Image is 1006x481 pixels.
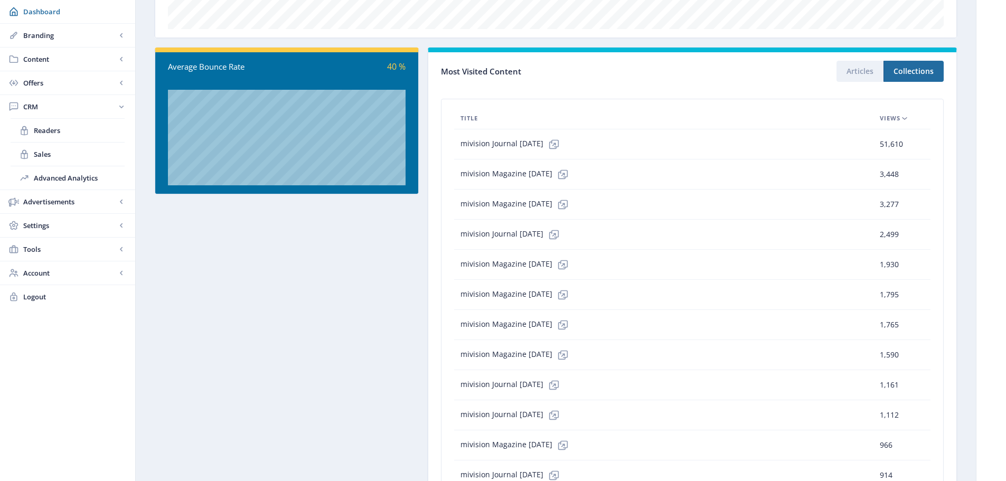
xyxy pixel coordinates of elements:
[23,30,116,41] span: Branding
[168,61,287,73] div: Average Bounce Rate
[880,228,899,241] span: 2,499
[11,119,125,142] a: Readers
[836,61,883,82] button: Articles
[34,149,125,159] span: Sales
[460,112,478,125] span: Title
[23,291,127,302] span: Logout
[460,224,565,245] span: mivision Journal [DATE]
[880,379,899,391] span: 1,161
[880,409,899,421] span: 1,112
[883,61,944,82] button: Collections
[880,288,899,301] span: 1,795
[387,61,406,72] span: 40 %
[460,344,573,365] span: mivision Magazine [DATE]
[23,6,127,17] span: Dashboard
[460,314,573,335] span: mivision Magazine [DATE]
[23,244,116,254] span: Tools
[460,435,573,456] span: mivision Magazine [DATE]
[23,78,116,88] span: Offers
[880,318,899,331] span: 1,765
[460,194,573,215] span: mivision Magazine [DATE]
[460,134,565,155] span: mivision Journal [DATE]
[460,284,573,305] span: mivision Magazine [DATE]
[880,138,903,150] span: 51,610
[460,164,573,185] span: mivision Magazine [DATE]
[23,54,116,64] span: Content
[880,258,899,271] span: 1,930
[441,63,692,80] div: Most Visited Content
[880,439,892,451] span: 966
[34,125,125,136] span: Readers
[23,101,116,112] span: CRM
[23,196,116,207] span: Advertisements
[34,173,125,183] span: Advanced Analytics
[460,404,565,426] span: mivision Journal [DATE]
[880,348,899,361] span: 1,590
[880,112,900,125] span: Views
[880,198,899,211] span: 3,277
[880,168,899,181] span: 3,448
[11,166,125,190] a: Advanced Analytics
[23,268,116,278] span: Account
[460,374,565,395] span: mivision Journal [DATE]
[11,143,125,166] a: Sales
[23,220,116,231] span: Settings
[460,254,573,275] span: mivision Magazine [DATE]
